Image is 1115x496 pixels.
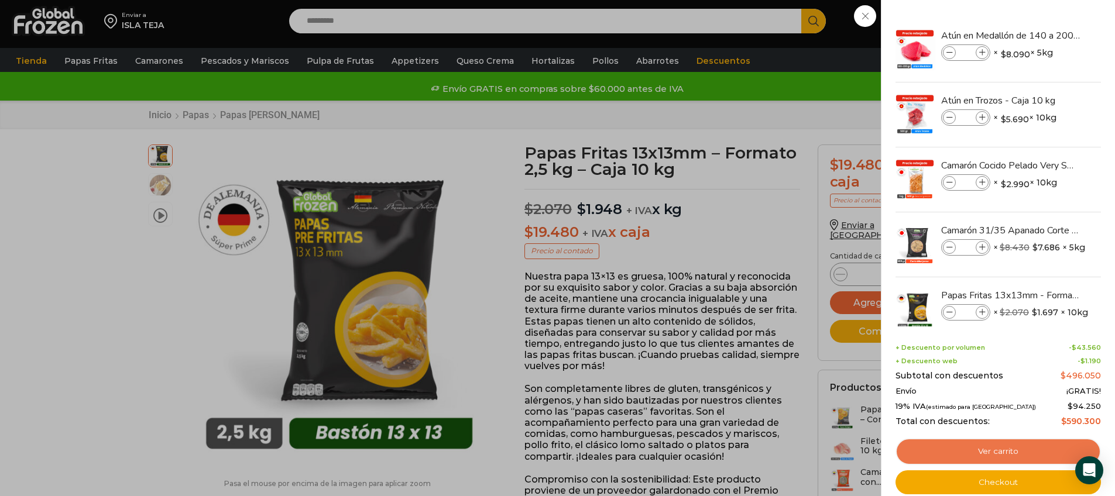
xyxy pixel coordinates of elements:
[957,111,975,124] input: Product quantity
[1066,387,1101,396] span: ¡GRATIS!
[1072,343,1076,352] span: $
[1075,456,1103,484] div: Open Intercom Messenger
[1078,357,1101,365] span: -
[1000,242,1005,253] span: $
[896,470,1101,495] a: Checkout
[993,239,1085,256] span: × × 5kg
[1001,49,1030,60] bdi: 8.090
[941,224,1080,237] a: Camarón 31/35 Apanado Corte Mariposa - Bronze - Caja 5 kg
[993,109,1056,126] span: × × 10kg
[1061,416,1066,426] span: $
[1000,307,1005,318] span: $
[1001,113,1029,125] bdi: 5.690
[1068,401,1101,411] span: 94.250
[896,402,1036,411] span: 19% IVA
[1061,416,1101,426] bdi: 590.300
[1000,307,1029,318] bdi: 2.070
[1001,178,1006,190] span: $
[957,306,975,319] input: Product quantity
[1068,401,1073,411] span: $
[1032,242,1060,253] bdi: 7.686
[1032,306,1058,318] bdi: 1.697
[1061,370,1066,381] span: $
[896,387,917,396] span: Envío
[896,357,958,365] span: + Descuento web
[957,176,975,189] input: Product quantity
[941,159,1080,172] a: Camarón Cocido Pelado Very Small - Bronze - Caja 10 kg
[1061,370,1101,381] bdi: 496.050
[896,344,985,352] span: + Descuento por volumen
[957,46,975,59] input: Product quantity
[993,174,1057,191] span: × × 10kg
[896,438,1101,465] a: Ver carrito
[1001,113,1006,125] span: $
[896,371,1003,381] span: Subtotal con descuentos
[993,304,1088,321] span: × × 10kg
[1080,357,1085,365] span: $
[941,29,1080,42] a: Atún en Medallón de 140 a 200 g - Caja 5 kg
[941,289,1080,302] a: Papas Fritas 13x13mm - Formato 2,5 kg - Caja 10 kg
[926,404,1036,410] small: (estimado para [GEOGRAPHIC_DATA])
[896,416,990,426] span: Total con descuentos:
[1001,49,1006,60] span: $
[957,241,975,254] input: Product quantity
[1000,242,1030,253] bdi: 8.430
[1032,242,1038,253] span: $
[1072,343,1101,352] bdi: 43.560
[941,94,1080,107] a: Atún en Trozos - Caja 10 kg
[1080,357,1101,365] bdi: 1.190
[1001,178,1030,190] bdi: 2.990
[993,44,1053,61] span: × × 5kg
[1032,306,1037,318] span: $
[1069,344,1101,352] span: -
